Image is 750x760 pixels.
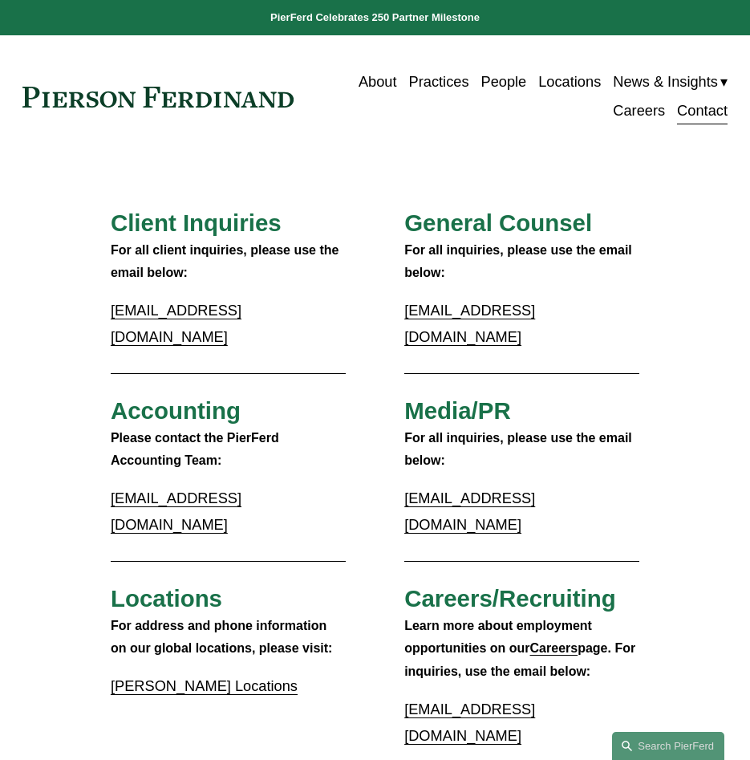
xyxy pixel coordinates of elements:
[111,302,241,345] a: [EMAIL_ADDRESS][DOMAIN_NAME]
[404,585,616,612] span: Careers/Recruiting
[404,701,535,744] a: [EMAIL_ADDRESS][DOMAIN_NAME]
[111,209,282,236] span: Client Inquiries
[613,67,728,96] a: folder dropdown
[111,677,298,694] a: [PERSON_NAME] Locations
[111,490,241,533] a: [EMAIL_ADDRESS][DOMAIN_NAME]
[404,209,592,236] span: General Counsel
[111,619,333,656] strong: For address and phone information on our global locations, please visit:
[404,397,511,424] span: Media/PR
[111,585,222,612] span: Locations
[404,619,595,656] strong: Learn more about employment opportunities on our
[404,431,635,468] strong: For all inquiries, please use the email below:
[530,641,578,655] a: Careers
[538,67,601,96] a: Locations
[111,397,241,424] span: Accounting
[359,67,397,96] a: About
[409,67,469,96] a: Practices
[612,732,724,760] a: Search this site
[111,431,282,468] strong: Please contact the PierFerd Accounting Team:
[480,67,526,96] a: People
[111,243,343,280] strong: For all client inquiries, please use the email below:
[613,97,665,126] a: Careers
[404,243,635,280] strong: For all inquiries, please use the email below:
[404,490,535,533] a: [EMAIL_ADDRESS][DOMAIN_NAME]
[404,302,535,345] a: [EMAIL_ADDRESS][DOMAIN_NAME]
[677,97,728,126] a: Contact
[613,69,718,96] span: News & Insights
